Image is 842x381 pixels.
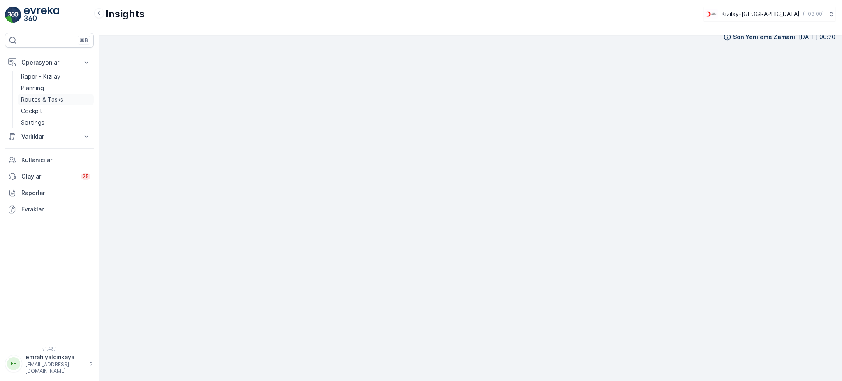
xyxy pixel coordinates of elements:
[799,33,835,41] p: [DATE] 00:20
[21,132,77,141] p: Varlıklar
[5,185,94,201] a: Raporlar
[803,11,824,17] p: ( +03:00 )
[21,84,44,92] p: Planning
[722,10,800,18] p: Kızılay-[GEOGRAPHIC_DATA]
[21,72,60,81] p: Rapor - Kızılay
[21,95,63,104] p: Routes & Tasks
[21,118,44,127] p: Settings
[18,94,94,105] a: Routes & Tasks
[25,353,85,361] p: emrah.yalcinkaya
[21,58,77,67] p: Operasyonlar
[5,201,94,218] a: Evraklar
[704,7,835,21] button: Kızılay-[GEOGRAPHIC_DATA](+03:00)
[18,105,94,117] a: Cockpit
[7,357,20,370] div: EE
[18,117,94,128] a: Settings
[80,37,88,44] p: ⌘B
[21,189,90,197] p: Raporlar
[18,71,94,82] a: Rapor - Kızılay
[5,128,94,145] button: Varlıklar
[733,33,797,41] p: Son Yenileme Zamanı :
[24,7,59,23] img: logo_light-DOdMpM7g.png
[25,361,85,374] p: [EMAIL_ADDRESS][DOMAIN_NAME]
[5,168,94,185] a: Olaylar25
[5,152,94,168] a: Kullanıcılar
[21,156,90,164] p: Kullanıcılar
[704,9,718,19] img: k%C4%B1z%C4%B1lay_jywRncg.png
[5,346,94,351] span: v 1.48.1
[21,172,76,181] p: Olaylar
[21,205,90,214] p: Evraklar
[5,353,94,374] button: EEemrah.yalcinkaya[EMAIL_ADDRESS][DOMAIN_NAME]
[83,173,89,180] p: 25
[5,54,94,71] button: Operasyonlar
[18,82,94,94] a: Planning
[106,7,145,21] p: Insights
[5,7,21,23] img: logo
[21,107,42,115] p: Cockpit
